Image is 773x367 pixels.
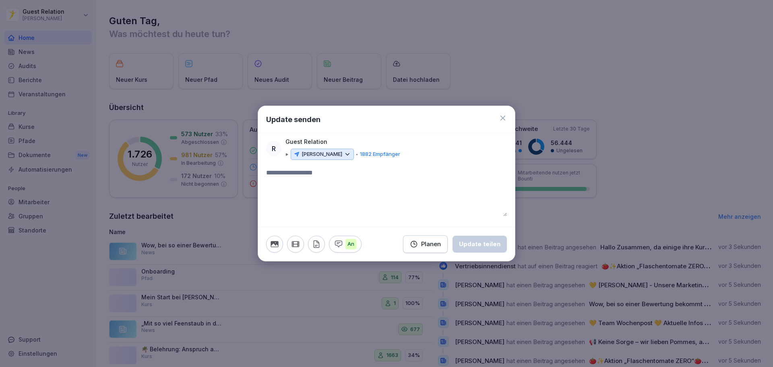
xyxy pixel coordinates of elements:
[403,235,448,253] button: Planen
[345,239,356,249] p: An
[285,137,327,146] p: Guest Relation
[266,141,281,156] div: R
[410,240,441,249] div: Planen
[459,240,500,249] div: Update teilen
[329,236,362,253] button: An
[302,150,342,158] p: [PERSON_NAME]
[266,114,320,125] h1: Update senden
[453,236,507,253] button: Update teilen
[360,150,400,158] p: 1882 Empfänger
